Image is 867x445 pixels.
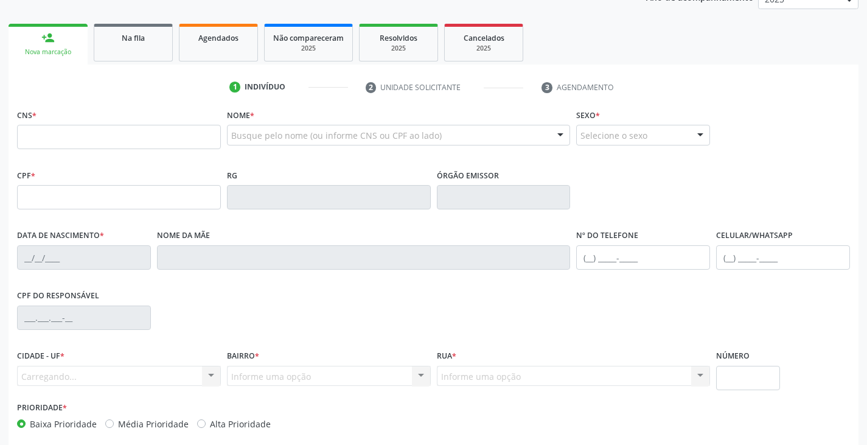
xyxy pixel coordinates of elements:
[210,418,271,430] label: Alta Prioridade
[716,226,793,245] label: Celular/WhatsApp
[716,245,850,270] input: (__) _____-_____
[17,287,99,306] label: CPF do responsável
[231,129,442,142] span: Busque pelo nome (ou informe CNS ou CPF ao lado)
[245,82,285,93] div: Indivíduo
[17,47,79,57] div: Nova marcação
[437,166,499,185] label: Órgão emissor
[17,106,37,125] label: CNS
[30,418,97,430] label: Baixa Prioridade
[368,44,429,53] div: 2025
[227,166,237,185] label: RG
[17,226,104,245] label: Data de nascimento
[464,33,504,43] span: Cancelados
[273,44,344,53] div: 2025
[580,129,647,142] span: Selecione o sexo
[576,245,710,270] input: (__) _____-_____
[157,226,210,245] label: Nome da mãe
[576,226,638,245] label: Nº do Telefone
[198,33,239,43] span: Agendados
[273,33,344,43] span: Não compareceram
[576,106,600,125] label: Sexo
[17,306,151,330] input: ___.___.___-__
[118,418,189,430] label: Média Prioridade
[17,245,151,270] input: __/__/____
[229,82,240,93] div: 1
[716,347,750,366] label: Número
[41,31,55,44] div: person_add
[380,33,417,43] span: Resolvidos
[17,347,64,366] label: Cidade - UF
[17,166,35,185] label: CPF
[437,347,456,366] label: Rua
[227,347,259,366] label: Bairro
[227,106,254,125] label: Nome
[122,33,145,43] span: Na fila
[453,44,514,53] div: 2025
